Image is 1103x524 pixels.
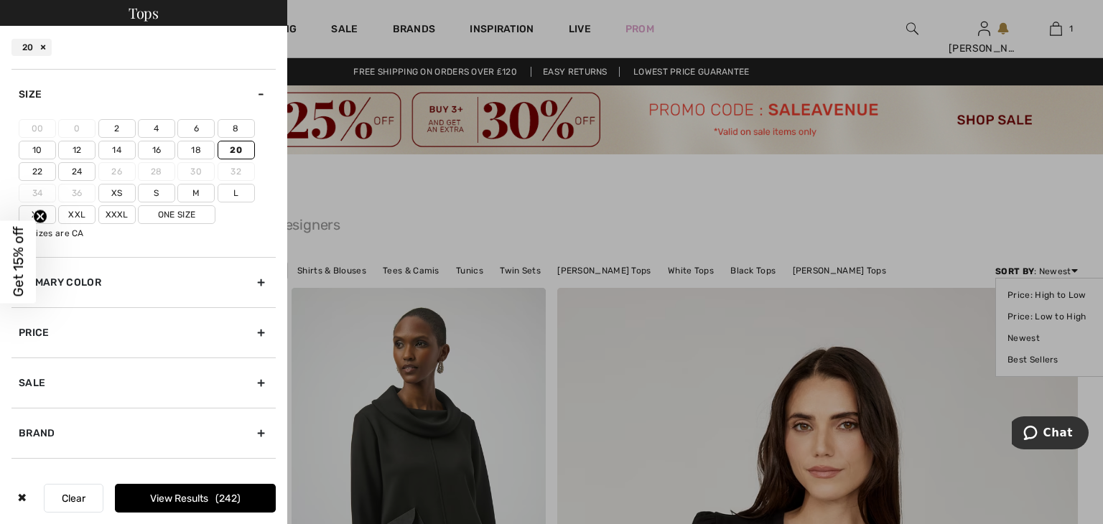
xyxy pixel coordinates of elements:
[11,484,32,513] div: ✖
[58,162,96,181] label: 24
[33,210,47,224] button: Close teaser
[115,484,276,513] button: View Results242
[98,162,136,181] label: 26
[19,141,56,159] label: 10
[19,184,56,202] label: 34
[218,141,255,159] label: 20
[138,141,175,159] label: 16
[11,39,52,56] div: 20
[177,119,215,138] label: 6
[218,184,255,202] label: L
[58,184,96,202] label: 36
[44,484,103,513] button: Clear
[58,205,96,224] label: Xxl
[138,119,175,138] label: 4
[138,162,175,181] label: 28
[11,458,276,508] div: Pattern
[11,408,276,458] div: Brand
[19,119,56,138] label: 00
[98,205,136,224] label: Xxxl
[177,162,215,181] label: 30
[98,184,136,202] label: Xs
[11,307,276,357] div: Price
[98,119,136,138] label: 2
[11,257,276,307] div: Primary Color
[1012,416,1089,452] iframe: Opens a widget where you can chat to one of our agents
[177,184,215,202] label: M
[98,141,136,159] label: 14
[58,119,96,138] label: 0
[58,141,96,159] label: 12
[138,205,215,224] label: One Size
[19,227,276,240] div: All sizes are CA
[218,162,255,181] label: 32
[19,162,56,181] label: 22
[11,357,276,408] div: Sale
[215,492,241,505] span: 242
[19,205,56,224] label: Xl
[177,141,215,159] label: 18
[218,119,255,138] label: 8
[138,184,175,202] label: S
[11,69,276,119] div: Size
[10,227,27,297] span: Get 15% off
